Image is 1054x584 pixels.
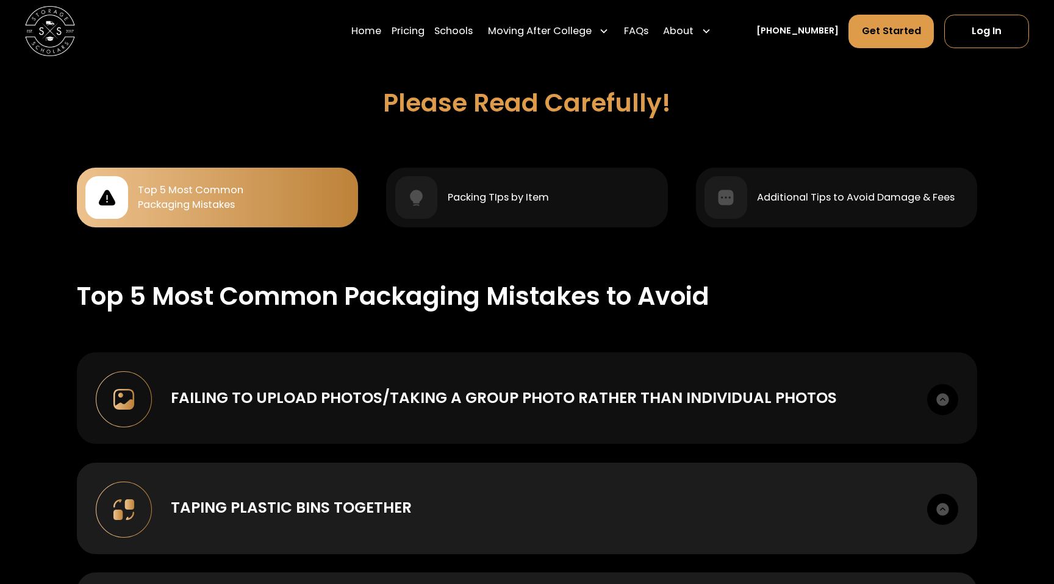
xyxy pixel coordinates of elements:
div: Packing TIps by Item [448,190,549,205]
a: Log In [944,15,1029,48]
img: Storage Scholars main logo [25,6,75,56]
h3: Please Read Carefully! [383,88,671,118]
div: Top 5 Most Common Packaging Mistakes to Avoid [77,277,709,315]
a: Get Started [848,15,934,48]
div: Taping plastic bins together [171,497,412,519]
div: Moving After College [482,14,614,49]
div: Top 5 Most Common Packaging Mistakes [138,183,243,213]
a: Home [351,14,381,49]
div: Additional Tips to Avoid Damage & Fees [757,190,955,205]
div: About [663,24,694,39]
a: FAQs [624,14,648,49]
div: About [658,14,716,49]
div: Failing to upload photos/taking a group photo rather than individual photos [171,387,837,410]
a: Schools [434,14,473,49]
a: Pricing [392,14,425,49]
a: [PHONE_NUMBER] [756,24,839,38]
div: Moving After College [488,24,592,39]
